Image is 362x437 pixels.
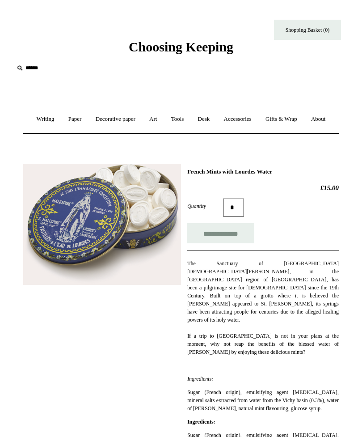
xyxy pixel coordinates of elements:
a: Shopping Basket (0) [274,20,341,40]
a: Accessories [218,107,258,131]
a: Tools [165,107,190,131]
h2: £15.00 [187,184,339,192]
a: About [305,107,332,131]
a: Decorative paper [89,107,142,131]
img: French Mints with Lourdes Water [23,164,181,285]
strong: Ingredients: [187,419,215,425]
span: Choosing Keeping [129,39,233,54]
a: Desk [192,107,216,131]
label: Quantity [187,202,223,210]
p: The Sanctuary of [GEOGRAPHIC_DATA][DEMOGRAPHIC_DATA][PERSON_NAME], in the [GEOGRAPHIC_DATA] regio... [187,259,339,356]
a: Writing [30,107,61,131]
h1: French Mints with Lourdes Water [187,168,339,175]
a: Choosing Keeping [129,47,233,53]
a: Art [143,107,163,131]
span: Sugar (French origin), emulsifying agent [MEDICAL_DATA], mineral salts extracted from water from ... [187,389,339,412]
em: Ingredients: [187,376,213,382]
a: Gifts & Wrap [259,107,303,131]
a: Paper [62,107,88,131]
